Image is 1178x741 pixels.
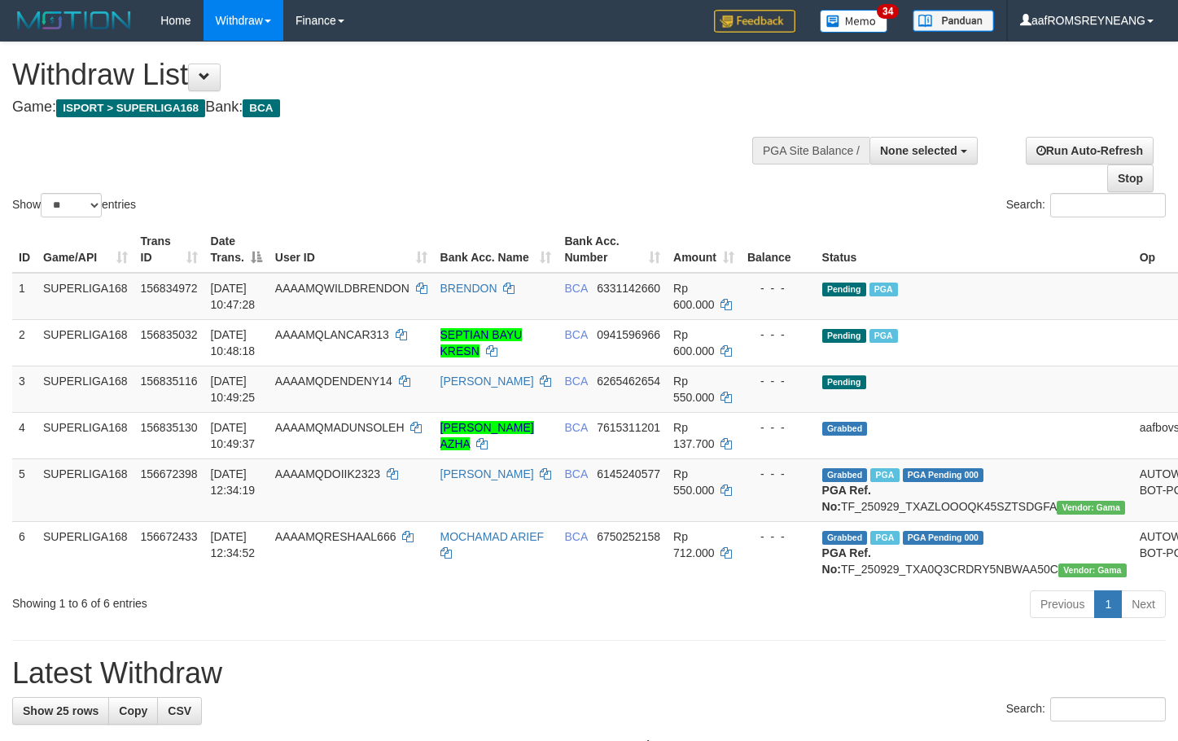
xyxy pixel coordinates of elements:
td: 5 [12,458,37,521]
div: - - - [747,373,809,389]
span: Rp 712.000 [673,530,715,559]
span: BCA [564,530,587,543]
span: Copy 6145240577 to clipboard [597,467,660,480]
img: Feedback.jpg [714,10,795,33]
img: MOTION_logo.png [12,8,136,33]
td: TF_250929_TXAZLOOOQK45SZTSDGFA [816,458,1133,521]
th: Trans ID: activate to sort column ascending [134,226,204,273]
td: TF_250929_TXA0Q3CRDRY5NBWAA50C [816,521,1133,584]
span: Rp 550.000 [673,375,715,404]
span: Show 25 rows [23,704,99,717]
span: [DATE] 10:49:37 [211,421,256,450]
select: Showentries [41,193,102,217]
span: [DATE] 10:48:18 [211,328,256,357]
span: Pending [822,283,866,296]
span: AAAAMQWILDBRENDON [275,282,409,295]
span: Rp 137.700 [673,421,715,450]
td: SUPERLIGA168 [37,521,134,584]
span: Marked by aafchhiseyha [869,283,898,296]
span: 156835116 [141,375,198,388]
a: BRENDON [440,282,497,295]
label: Show entries [12,193,136,217]
h4: Game: Bank: [12,99,769,116]
label: Search: [1006,697,1166,721]
th: Amount: activate to sort column ascending [667,226,741,273]
input: Search: [1050,697,1166,721]
span: Vendor URL: https://trx31.1velocity.biz [1058,563,1127,577]
span: AAAAMQRESHAAL666 [275,530,396,543]
span: AAAAMQLANCAR313 [275,328,389,341]
span: [DATE] 12:34:52 [211,530,256,559]
th: ID [12,226,37,273]
span: Copy [119,704,147,717]
td: 2 [12,319,37,366]
th: Status [816,226,1133,273]
span: CSV [168,704,191,717]
span: Grabbed [822,468,868,482]
a: CSV [157,697,202,725]
a: Stop [1107,164,1154,192]
a: [PERSON_NAME] [440,375,534,388]
b: PGA Ref. No: [822,484,871,513]
div: - - - [747,528,809,545]
img: panduan.png [913,10,994,32]
span: BCA [243,99,279,117]
span: BCA [564,375,587,388]
span: BCA [564,282,587,295]
span: 156672398 [141,467,198,480]
span: 156835032 [141,328,198,341]
td: 3 [12,366,37,412]
span: AAAAMQDOIIK2323 [275,467,380,480]
span: AAAAMQDENDENY14 [275,375,392,388]
span: 156835130 [141,421,198,434]
span: Pending [822,329,866,343]
span: Marked by aafchhiseyha [869,329,898,343]
input: Search: [1050,193,1166,217]
td: SUPERLIGA168 [37,458,134,521]
span: Marked by aafsoycanthlai [870,531,899,545]
a: SEPTIAN BAYU KRESN [440,328,523,357]
span: Pending [822,375,866,389]
span: Rp 550.000 [673,467,715,497]
td: SUPERLIGA168 [37,366,134,412]
span: Grabbed [822,422,868,436]
th: Bank Acc. Name: activate to sort column ascending [434,226,558,273]
th: Date Trans.: activate to sort column descending [204,226,269,273]
span: [DATE] 10:49:25 [211,375,256,404]
td: 1 [12,273,37,320]
a: Previous [1030,590,1095,618]
h1: Withdraw List [12,59,769,91]
td: 4 [12,412,37,458]
span: PGA Pending [903,531,984,545]
span: Rp 600.000 [673,282,715,311]
span: ISPORT > SUPERLIGA168 [56,99,205,117]
span: Rp 600.000 [673,328,715,357]
h1: Latest Withdraw [12,657,1166,690]
span: 156672433 [141,530,198,543]
img: Button%20Memo.svg [820,10,888,33]
th: Balance [741,226,816,273]
span: BCA [564,421,587,434]
div: Showing 1 to 6 of 6 entries [12,589,479,612]
button: None selected [869,137,978,164]
span: BCA [564,328,587,341]
span: Copy 6265462654 to clipboard [597,375,660,388]
td: SUPERLIGA168 [37,319,134,366]
span: Copy 6750252158 to clipboard [597,530,660,543]
span: AAAAMQMADUNSOLEH [275,421,405,434]
span: Copy 0941596966 to clipboard [597,328,660,341]
span: Copy 7615311201 to clipboard [597,421,660,434]
div: - - - [747,327,809,343]
a: Next [1121,590,1166,618]
a: 1 [1094,590,1122,618]
span: PGA Pending [903,468,984,482]
th: Game/API: activate to sort column ascending [37,226,134,273]
span: [DATE] 12:34:19 [211,467,256,497]
label: Search: [1006,193,1166,217]
a: Run Auto-Refresh [1026,137,1154,164]
span: 156834972 [141,282,198,295]
a: Copy [108,697,158,725]
a: MOCHAMAD ARIEF [440,530,545,543]
td: SUPERLIGA168 [37,412,134,458]
th: Bank Acc. Number: activate to sort column ascending [558,226,667,273]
